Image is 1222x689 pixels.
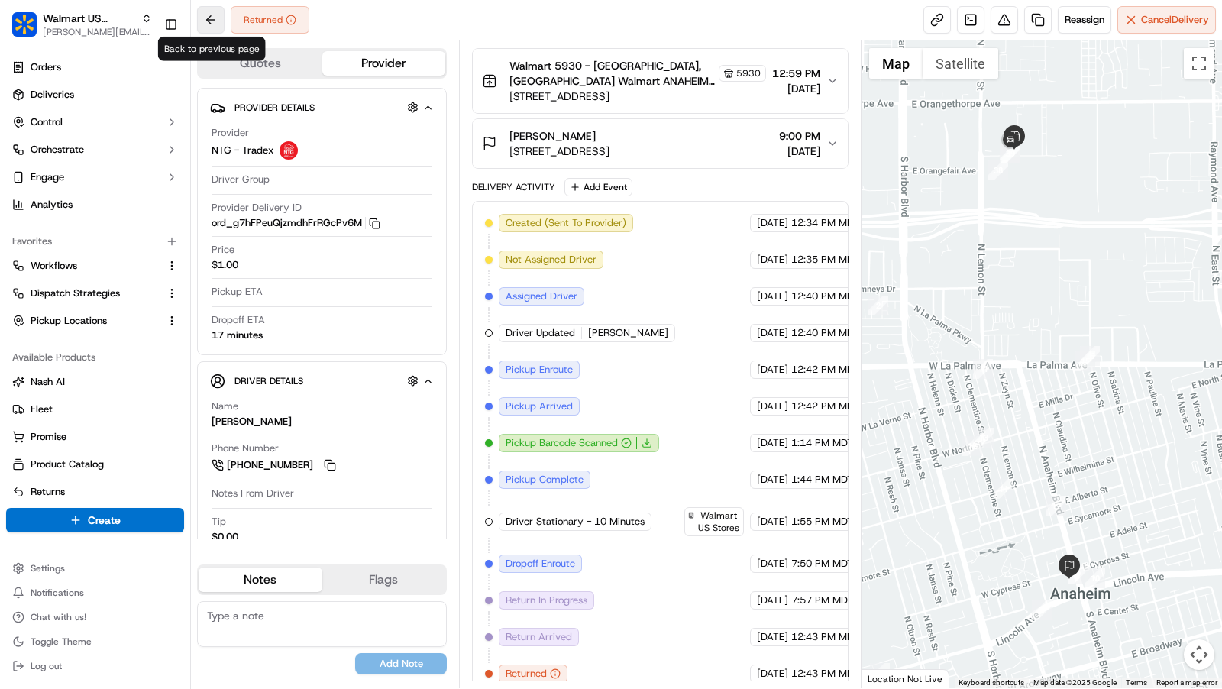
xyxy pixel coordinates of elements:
a: Dispatch Strategies [12,286,160,300]
span: [DATE] [757,594,788,607]
a: Fleet [12,403,178,416]
span: Driver Details [234,375,303,387]
div: 📗 [15,342,27,354]
span: [DATE] [757,436,788,450]
span: Toggle Theme [31,636,92,648]
a: Powered byPylon [108,377,185,390]
div: Favorites [6,229,184,254]
span: [PERSON_NAME] [588,326,668,340]
span: 1:14 PM MDT [791,436,853,450]
button: [PERSON_NAME][STREET_ADDRESS]9:00 PM[DATE] [473,119,848,168]
button: Quotes [199,51,322,76]
span: 12:43 PM MDT [791,630,859,644]
span: Pickup Barcode Scanned [506,436,618,450]
span: [DATE] [757,557,788,571]
button: Returned [231,6,309,34]
span: Pickup ETA [212,285,263,299]
span: Dropoff ETA [212,313,265,327]
span: 1:55 PM MDT [791,515,853,529]
span: [DATE] [757,515,788,529]
button: Map camera controls [1184,639,1214,670]
span: 7:57 PM MDT [791,594,853,607]
span: Log out [31,660,62,672]
span: Driver Group [212,173,270,186]
span: 12:43 PM MDT [791,667,859,681]
button: Add Event [564,178,632,196]
span: Create [88,513,121,528]
span: 12:42 PM MDT [791,363,859,377]
span: Promise [31,430,66,444]
span: [PHONE_NUMBER] [227,458,313,472]
a: [PHONE_NUMBER] [212,457,338,474]
img: 1736555255976-a54dd68f-1ca7-489b-9aae-adbdc363a1c4 [15,145,43,173]
span: [DATE] [100,236,131,248]
span: $1.00 [212,258,238,272]
img: Charles Folsom [15,263,40,287]
span: [DATE] [757,326,788,340]
button: Walmart US Stores [688,509,740,534]
button: Show street map [869,48,923,79]
div: 12 [962,436,982,456]
span: Provider Delivery ID [212,201,302,215]
span: [DATE] [757,399,788,413]
span: Pickup Enroute [506,363,573,377]
a: 📗Knowledge Base [9,335,123,362]
button: Pickup Locations [6,309,184,333]
a: Product Catalog [12,458,178,471]
span: Pickup Complete [506,473,584,487]
span: Chat with us! [31,611,86,623]
span: [DATE] [757,630,788,644]
span: Walmart US Stores [697,509,740,534]
span: Created (Sent To Provider) [506,216,626,230]
span: unihopllc [47,236,89,248]
span: Orchestrate [31,143,84,157]
img: Nash [15,15,46,45]
span: Return In Progress [506,594,587,607]
button: Promise [6,425,184,449]
p: Welcome 👋 [15,60,278,85]
span: NTG - Tradex [212,144,273,157]
div: 14 [973,359,993,379]
button: Dispatch Strategies [6,281,184,306]
button: Keyboard shortcuts [959,678,1024,688]
span: 12:59 PM [772,66,820,81]
span: Driver Stationary - 10 Minutes [506,515,645,529]
button: Log out [6,655,184,677]
span: • [92,236,97,248]
button: CancelDelivery [1117,6,1216,34]
span: Control [31,115,63,129]
span: Deliveries [31,88,74,102]
span: [DATE] [757,667,788,681]
button: Chat with us! [6,607,184,628]
span: Cancel Delivery [1141,13,1209,27]
span: [DATE] [757,253,788,267]
span: API Documentation [144,341,245,356]
button: Walmart 5930 - [GEOGRAPHIC_DATA], [GEOGRAPHIC_DATA] Walmart ANAHEIM #5930 Walmart ANAHEIM #593059... [473,49,848,113]
a: Report a map error [1156,678,1217,687]
span: Settings [31,562,65,574]
button: Returns [6,480,184,504]
span: [DATE] [772,81,820,96]
input: Got a question? Start typing here... [40,98,275,114]
div: 9 [1068,564,1088,584]
a: Pickup Locations [12,314,160,328]
button: Control [6,110,184,134]
span: [DATE] [135,277,166,290]
a: Nash AI [12,375,178,389]
button: Fleet [6,397,184,422]
span: 12:34 PM MDT [791,216,859,230]
span: Fleet [31,403,53,416]
span: Provider [212,126,249,140]
span: Returns [31,485,65,499]
span: Phone Number [212,442,279,455]
button: [PERSON_NAME][EMAIL_ADDRESS][DOMAIN_NAME] [43,26,152,38]
span: Pylon [152,378,185,390]
div: Back to previous page [158,37,266,61]
div: 41 [1057,555,1081,579]
span: [PERSON_NAME] [509,128,596,144]
div: Location Not Live [862,669,949,688]
span: Walmart US Stores [43,11,135,26]
div: Start new chat [69,145,251,160]
a: Workflows [12,259,160,273]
